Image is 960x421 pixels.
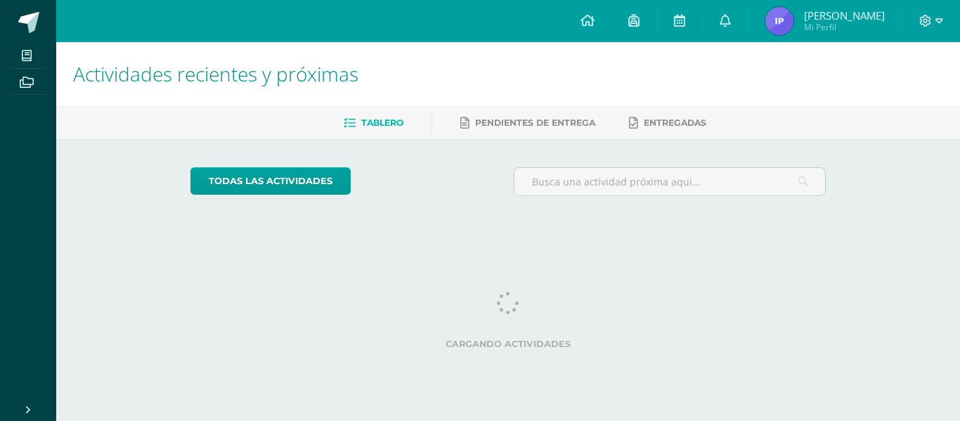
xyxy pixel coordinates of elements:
[190,339,826,349] label: Cargando actividades
[361,117,403,128] span: Tablero
[629,112,706,134] a: Entregadas
[475,117,595,128] span: Pendientes de entrega
[514,168,826,195] input: Busca una actividad próxima aquí...
[460,112,595,134] a: Pendientes de entrega
[765,7,793,35] img: a643ab4d341f77dd2b5c74a1f74d7e9c.png
[344,112,403,134] a: Tablero
[73,60,358,87] span: Actividades recientes y próximas
[804,21,885,33] span: Mi Perfil
[190,167,351,195] a: todas las Actividades
[644,117,706,128] span: Entregadas
[804,8,885,22] span: [PERSON_NAME]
